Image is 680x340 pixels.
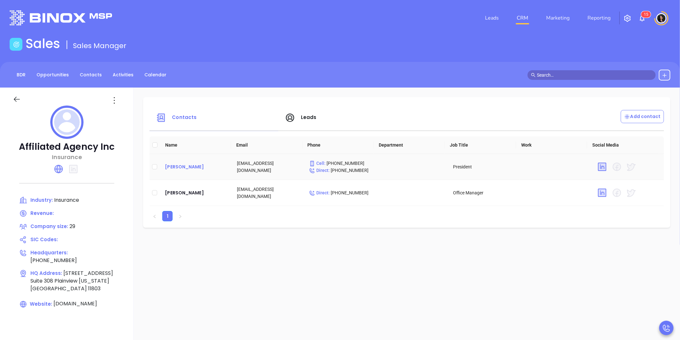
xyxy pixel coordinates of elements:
sup: 15 [641,11,651,18]
span: Direct : [309,190,330,195]
p: [PHONE_NUMBER] [309,167,371,174]
a: Contacts [76,70,106,80]
span: search [531,73,536,77]
p: Add contact [624,113,661,120]
td: [EMAIL_ADDRESS][DOMAIN_NAME] [232,180,304,206]
a: Calendar [141,70,170,80]
a: Leads [482,12,501,24]
a: BDR [13,70,29,80]
span: Cell : [309,161,326,166]
button: left [150,211,160,221]
span: HQ Address: [30,270,62,276]
span: 5 [646,12,648,17]
button: right [175,211,185,221]
p: Affiliated Agency Inc [13,141,121,153]
img: profile logo [50,106,84,139]
span: 29 [69,223,75,230]
a: Activities [109,70,137,80]
span: [STREET_ADDRESS] Suite 308 Plainview [US_STATE] [GEOGRAPHIC_DATA] 11803 [30,269,113,292]
span: [DOMAIN_NAME] [53,300,97,308]
span: Headquarters: [30,249,68,256]
p: Insurance [13,153,121,161]
span: Website: [19,301,52,307]
span: Company size: [30,223,68,230]
td: [EMAIL_ADDRESS][DOMAIN_NAME] [232,154,304,180]
span: Revenue: [30,210,54,217]
img: iconNotification [638,14,646,22]
td: Office Manager [448,180,520,206]
span: 1 [644,12,646,17]
a: 1 [163,211,172,221]
span: [PHONE_NUMBER] [30,257,77,264]
a: Reporting [585,12,613,24]
span: Direct : [309,168,330,173]
img: iconSetting [624,14,631,22]
li: 1 [162,211,173,221]
img: logo [10,10,112,25]
a: Opportunities [33,70,73,80]
a: [PERSON_NAME] [165,189,227,197]
span: Leads [301,114,317,121]
p: [PHONE_NUMBER] [309,189,371,196]
img: user [656,13,667,23]
th: Job Title [445,136,516,154]
a: [PERSON_NAME] [165,163,227,171]
li: Next Page [175,211,185,221]
th: Department [374,136,445,154]
span: Sales Manager [73,41,126,51]
span: left [153,215,157,218]
td: President [448,154,520,180]
span: Industry: [30,197,53,203]
p: [PHONE_NUMBER] [309,160,371,167]
li: Previous Page [150,211,160,221]
span: Insurance [54,196,79,204]
input: Search… [537,72,652,79]
th: Work [516,136,587,154]
th: Social Media [587,136,658,154]
span: right [178,215,182,218]
th: Name [160,136,231,154]
h1: Sales [26,36,60,51]
span: SIC Codes: [30,236,58,243]
span: Contacts [172,114,197,121]
th: Email [231,136,302,154]
th: Phone [303,136,374,154]
a: CRM [514,12,531,24]
a: Marketing [544,12,572,24]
